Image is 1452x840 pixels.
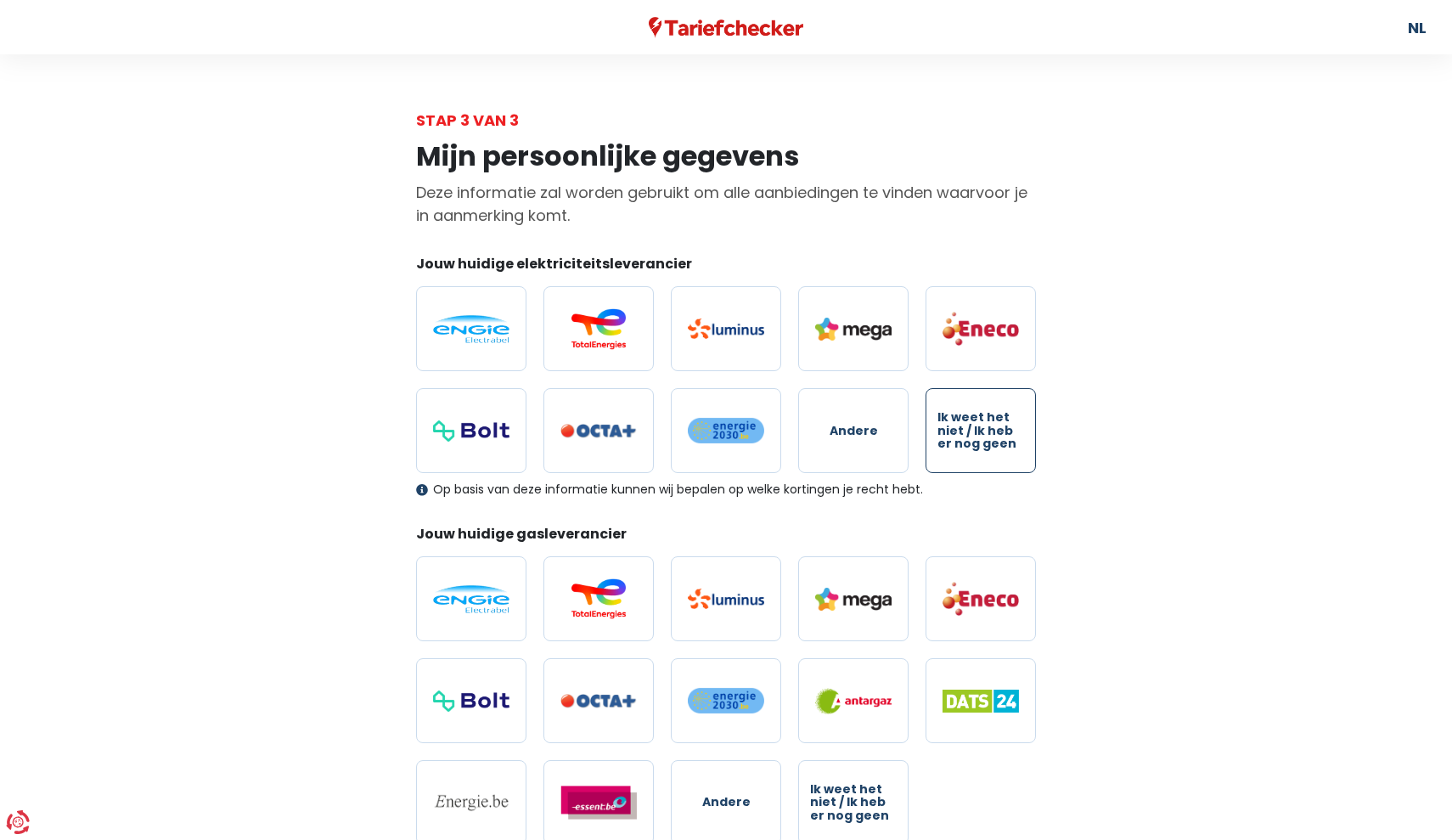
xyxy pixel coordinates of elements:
[433,315,509,343] img: Engie / Electrabel
[560,786,637,820] img: Essent
[943,311,1019,347] img: Eneco
[943,690,1019,713] img: Dats 24
[416,524,1036,550] legend: Jouw huidige gasleverancier
[649,17,803,38] img: Tariefchecker logo
[702,796,751,809] span: Andere
[416,482,1036,497] div: Op basis van deze informatie kunnen wij bepalen op welke kortingen je recht hebt.
[433,691,509,712] img: Bolt
[416,254,1036,280] legend: Jouw huidige elektriciteitsleverancier
[688,589,764,609] img: Luminus
[416,181,1036,227] p: Deze informatie zal worden gebruikt om alle aanbiedingen te vinden waarvoor je in aanmerking komt.
[815,318,892,341] img: Mega
[560,308,637,349] img: Total Energies / Lampiris
[560,694,637,708] img: Octa+
[815,688,892,714] img: Antargaz
[416,140,1036,172] h1: Mijn persoonlijke gegevens
[433,585,509,613] img: Engie / Electrabel
[937,411,1024,450] span: Ik weet het niet / Ik heb er nog geen
[416,109,1036,132] div: Stap 3 van 3
[815,588,892,611] img: Mega
[560,424,637,438] img: Octa+
[688,417,764,444] img: Energie2030
[688,687,764,714] img: Energie2030
[810,783,897,822] span: Ik weet het niet / Ik heb er nog geen
[433,420,509,442] img: Bolt
[560,578,637,619] img: Total Energies / Lampiris
[943,581,1019,617] img: Eneco
[688,319,764,339] img: Luminus
[830,425,878,437] span: Andere
[433,793,509,812] img: Energie.be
